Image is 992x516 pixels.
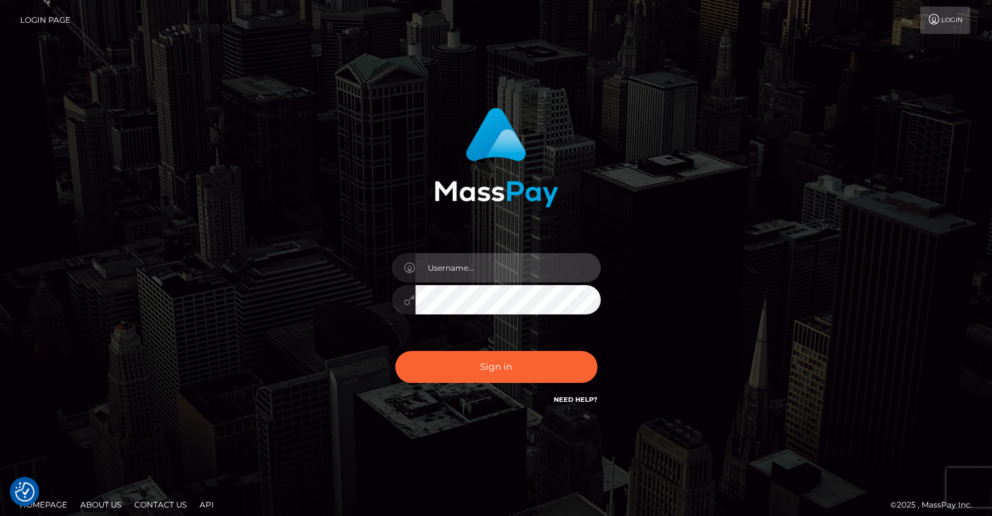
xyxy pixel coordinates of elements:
a: Need Help? [554,395,597,404]
a: Homepage [14,494,72,515]
img: Revisit consent button [15,482,35,502]
a: Login Page [20,7,70,34]
img: MassPay Login [434,108,558,207]
div: © 2025 , MassPay Inc. [890,498,982,512]
button: Consent Preferences [15,482,35,502]
a: Login [920,7,970,34]
a: Contact Us [129,494,192,515]
button: Sign in [395,351,597,383]
input: Username... [415,253,601,282]
a: API [194,494,219,515]
a: About Us [75,494,127,515]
